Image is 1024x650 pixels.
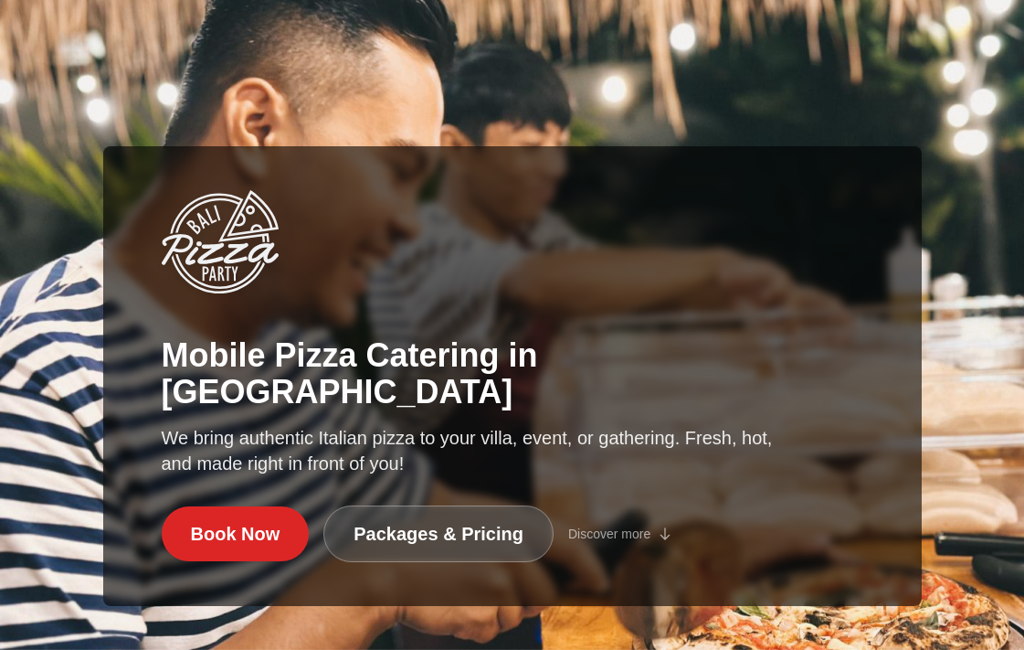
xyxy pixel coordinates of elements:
p: We bring authentic Italian pizza to your villa, event, or gathering. Fresh, hot, and made right i... [162,425,776,476]
img: Bali Pizza Party Logo - Mobile Pizza Catering in Bali [162,190,279,293]
h1: Mobile Pizza Catering in [GEOGRAPHIC_DATA] [162,337,863,410]
a: Book Now [162,506,310,561]
span: Discover more [568,525,650,543]
a: Packages & Pricing [323,506,554,562]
